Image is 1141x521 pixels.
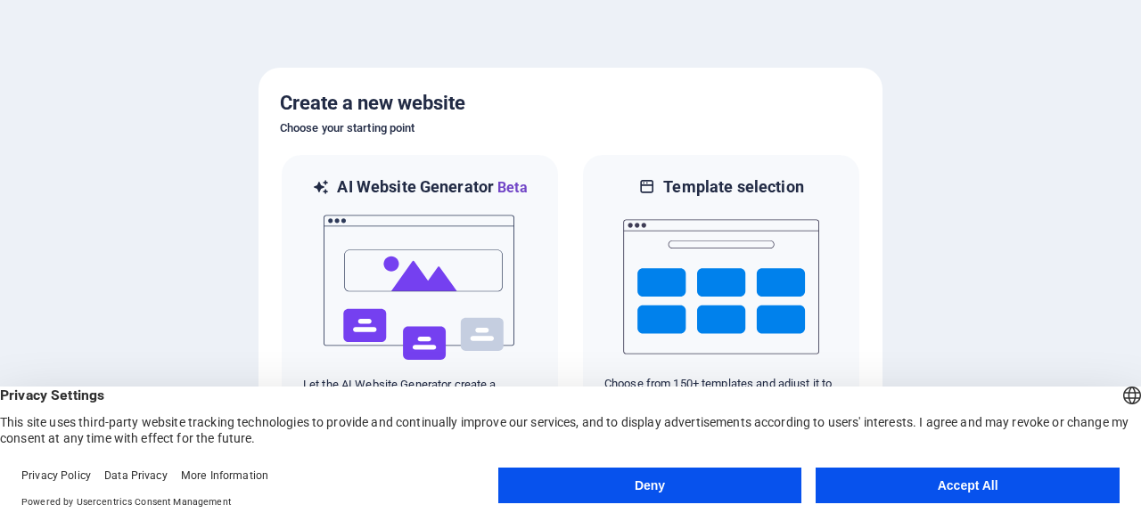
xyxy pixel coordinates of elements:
img: ai [322,199,518,377]
h6: AI Website Generator [337,176,527,199]
div: AI Website GeneratorBetaaiLet the AI Website Generator create a website based on your input. [280,153,560,432]
h6: Template selection [663,176,803,198]
p: Let the AI Website Generator create a website based on your input. [303,377,537,409]
span: Beta [494,179,528,196]
h6: Choose your starting point [280,118,861,139]
h5: Create a new website [280,89,861,118]
p: Choose from 150+ templates and adjust it to you needs. [604,376,838,408]
div: Template selectionChoose from 150+ templates and adjust it to you needs. [581,153,861,432]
